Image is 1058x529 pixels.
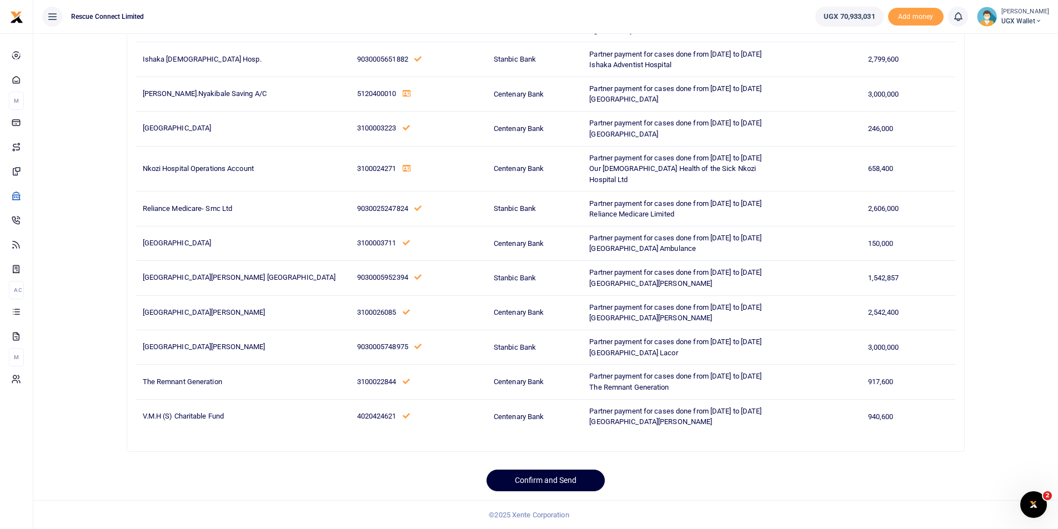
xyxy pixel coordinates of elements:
span: Nkozi Hospital Operations Account [143,164,254,173]
a: profile-user [PERSON_NAME] UGX Wallet [977,7,1049,27]
span: 9030005651882 [357,55,408,63]
td: Partner payment for cases done from [DATE] to [DATE] [GEOGRAPHIC_DATA] [583,77,771,111]
li: Ac [9,281,24,299]
a: This number has been validated [414,273,422,281]
a: This number has been validated [414,342,422,351]
span: [GEOGRAPHIC_DATA][PERSON_NAME] [143,308,265,316]
span: [GEOGRAPHIC_DATA] [143,124,212,132]
td: 940,600 [861,399,955,434]
a: This number has been validated [403,308,410,316]
td: Centenary Bank [488,77,583,111]
a: This number has been validated [403,239,410,247]
td: Partner payment for cases done from [DATE] to [DATE] Reliance Medicare Limited [583,192,771,226]
td: Centenary Bank [488,112,583,146]
td: 3,000,000 [861,330,955,364]
span: [GEOGRAPHIC_DATA][PERSON_NAME] [GEOGRAPHIC_DATA] [143,273,336,281]
td: Stanbic Bank [488,192,583,226]
span: [GEOGRAPHIC_DATA] [143,239,212,247]
a: This number has been validated [403,124,410,132]
a: This number has been validated [403,377,410,386]
td: Partner payment for cases done from [DATE] to [DATE] [GEOGRAPHIC_DATA][PERSON_NAME] [583,295,771,330]
span: 9030005748975 [357,342,408,351]
a: UGX 70,933,031 [815,7,883,27]
iframe: Intercom live chat [1020,491,1047,518]
td: Stanbic Bank [488,330,583,364]
td: Partner payment for cases done from [DATE] to [DATE] Ishaka Adventist Hospital [583,42,771,77]
td: Partner payment for cases done from [DATE] to [DATE][GEOGRAPHIC_DATA][PERSON_NAME] [583,399,771,434]
td: Centenary Bank [488,295,583,330]
td: Partner payment for cases done from [DATE] to [DATE][GEOGRAPHIC_DATA] Lacor [583,330,771,364]
a: Add money [888,12,944,20]
td: Partner payment for cases done from [DATE] to [DATE] [GEOGRAPHIC_DATA] [583,112,771,146]
td: 2,606,000 [861,192,955,226]
a: This number has been validated [403,412,410,420]
li: Toup your wallet [888,8,944,26]
a: This number has been validated [414,55,422,63]
td: 3,000,000 [861,77,955,111]
li: M [9,348,24,366]
span: UGX Wallet [1001,16,1049,26]
td: Stanbic Bank [488,261,583,295]
span: Reliance Medicare- Smc Ltd [143,204,233,213]
td: 246,000 [861,112,955,146]
span: UGX 70,933,031 [824,11,875,22]
li: M [9,92,24,110]
td: Partner payment for cases done from [DATE] to [DATE][GEOGRAPHIC_DATA] Ambulance [583,226,771,260]
td: 658,400 [861,146,955,192]
td: 150,000 [861,226,955,260]
span: V.M.H (S) Charitable Fund [143,412,224,420]
span: Add money [888,8,944,26]
span: 3100003223 [357,124,397,132]
span: 3100026085 [357,308,397,316]
a: This number has been validated [414,204,422,213]
td: 2,542,400 [861,295,955,330]
td: Partner payment for cases done from [DATE] to [DATE] The Remnant Generation [583,365,771,399]
td: Centenary Bank [488,226,583,260]
span: 5120400010 [357,89,397,98]
button: Confirm and Send [487,470,605,491]
span: 3100024271 [357,164,397,173]
td: 2,799,600 [861,42,955,77]
td: 917,600 [861,365,955,399]
img: logo-small [10,11,23,24]
td: Partner payment for cases done from [DATE] to [DATE] Our [DEMOGRAPHIC_DATA] Health of the Sick Nk... [583,146,771,192]
td: Stanbic Bank [488,42,583,77]
li: Wallet ballance [811,7,887,27]
span: Rescue Connect Limited [67,12,148,22]
span: The Remnant Generation [143,377,222,386]
a: logo-small logo-large logo-large [10,12,23,21]
span: 9030025247824 [357,204,408,213]
span: 3100022844 [357,377,397,386]
span: 2 [1043,491,1052,500]
span: 9030005952394 [357,273,408,281]
span: 3100003711 [357,239,397,247]
span: [GEOGRAPHIC_DATA][PERSON_NAME] [143,342,265,351]
small: [PERSON_NAME] [1001,7,1049,17]
td: Centenary Bank [488,365,583,399]
td: 1,542,857 [861,261,955,295]
td: Partner payment for cases done from [DATE] to [DATE] [GEOGRAPHIC_DATA][PERSON_NAME] [583,261,771,295]
span: Ishaka [DEMOGRAPHIC_DATA] Hosp. [143,55,262,63]
td: Centenary Bank [488,399,583,434]
span: 4020424621 [357,412,397,420]
span: [PERSON_NAME].Nyakibale Saving A/C [143,89,267,98]
img: profile-user [977,7,997,27]
td: Centenary Bank [488,146,583,192]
